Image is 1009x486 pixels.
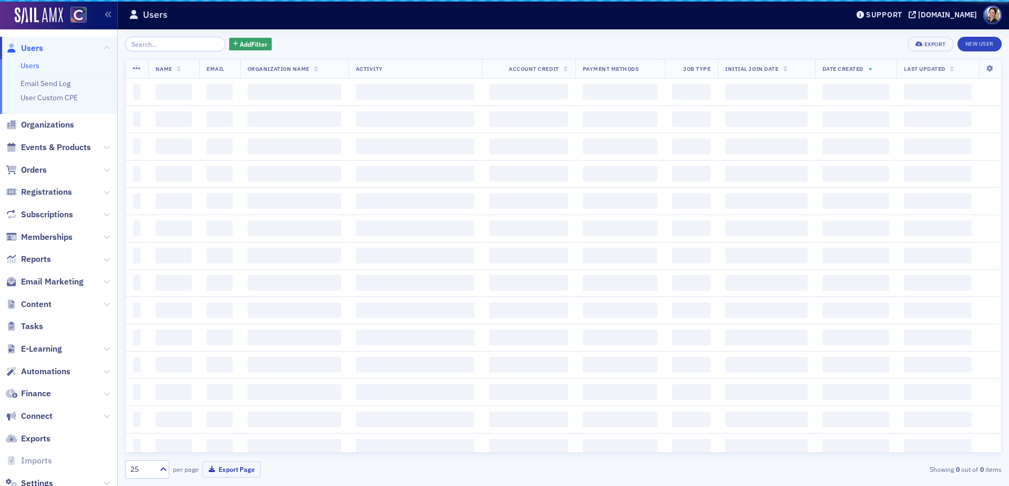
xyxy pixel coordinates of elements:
[725,248,807,263] span: ‌
[156,84,192,100] span: ‌
[248,330,341,345] span: ‌
[240,39,267,49] span: Add Filter
[583,411,657,427] span: ‌
[822,111,890,127] span: ‌
[725,193,807,209] span: ‌
[21,299,52,310] span: Content
[207,65,224,72] span: Email
[904,111,972,127] span: ‌
[583,357,657,373] span: ‌
[6,410,53,422] a: Connect
[6,455,52,467] a: Imports
[6,433,50,445] a: Exports
[248,220,341,236] span: ‌
[672,411,711,427] span: ‌
[133,248,141,263] span: ‌
[248,139,341,154] span: ‌
[133,302,141,318] span: ‌
[207,193,233,209] span: ‌
[356,330,475,345] span: ‌
[489,357,568,373] span: ‌
[143,8,168,21] h1: Users
[725,65,778,72] span: Initial Join Date
[133,193,141,209] span: ‌
[583,439,657,455] span: ‌
[822,139,890,154] span: ‌
[822,357,890,373] span: ‌
[21,321,43,332] span: Tasks
[908,37,953,51] button: Export
[6,253,51,265] a: Reports
[672,166,711,182] span: ‌
[207,302,233,318] span: ‌
[133,411,141,427] span: ‌
[725,357,807,373] span: ‌
[207,84,233,100] span: ‌
[725,84,807,100] span: ‌
[672,357,711,373] span: ‌
[725,275,807,291] span: ‌
[356,357,475,373] span: ‌
[583,166,657,182] span: ‌
[156,411,192,427] span: ‌
[904,166,972,182] span: ‌
[21,343,62,355] span: E-Learning
[489,330,568,345] span: ‌
[583,220,657,236] span: ‌
[904,357,972,373] span: ‌
[133,166,141,182] span: ‌
[356,384,475,400] span: ‌
[672,384,711,400] span: ‌
[156,439,192,455] span: ‌
[207,275,233,291] span: ‌
[248,193,341,209] span: ‌
[918,10,977,19] div: [DOMAIN_NAME]
[63,7,87,25] a: View Homepage
[717,464,1002,474] div: Showing out of items
[904,248,972,263] span: ‌
[822,384,890,400] span: ‌
[156,111,192,127] span: ‌
[207,139,233,154] span: ‌
[672,302,711,318] span: ‌
[822,248,890,263] span: ‌
[904,65,945,72] span: Last Updated
[489,139,568,154] span: ‌
[248,384,341,400] span: ‌
[356,193,475,209] span: ‌
[822,302,890,318] span: ‌
[20,93,78,102] a: User Custom CPE
[248,275,341,291] span: ‌
[583,65,639,72] span: Payment Methods
[489,248,568,263] span: ‌
[725,411,807,427] span: ‌
[489,220,568,236] span: ‌
[21,366,70,377] span: Automations
[583,275,657,291] span: ‌
[489,411,568,427] span: ‌
[583,193,657,209] span: ‌
[20,61,39,70] a: Users
[725,166,807,182] span: ‌
[248,357,341,373] span: ‌
[15,7,63,24] img: SailAMX
[133,139,141,154] span: ‌
[6,186,72,198] a: Registrations
[489,384,568,400] span: ‌
[904,275,972,291] span: ‌
[21,253,51,265] span: Reports
[725,220,807,236] span: ‌
[248,302,341,318] span: ‌
[133,220,141,236] span: ‌
[21,43,43,54] span: Users
[904,411,972,427] span: ‌
[725,139,807,154] span: ‌
[489,193,568,209] span: ‌
[909,11,981,18] button: [DOMAIN_NAME]
[248,166,341,182] span: ‌
[21,142,91,153] span: Events & Products
[207,439,233,455] span: ‌
[248,411,341,427] span: ‌
[156,193,192,209] span: ‌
